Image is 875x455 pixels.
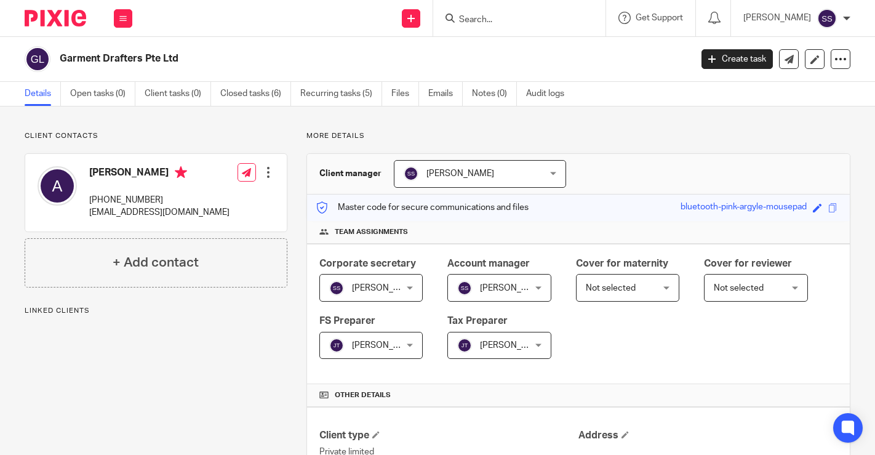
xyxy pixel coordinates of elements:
[526,82,573,106] a: Audit logs
[89,194,230,206] p: [PHONE_NUMBER]
[335,390,391,400] span: Other details
[25,306,287,316] p: Linked clients
[38,166,77,206] img: svg%3E
[586,284,636,292] span: Not selected
[25,82,61,106] a: Details
[458,15,569,26] input: Search
[89,166,230,182] h4: [PERSON_NAME]
[578,429,837,442] h4: Address
[428,82,463,106] a: Emails
[576,259,668,268] span: Cover for maternity
[457,281,472,296] img: svg%3E
[391,82,419,106] a: Files
[300,82,382,106] a: Recurring tasks (5)
[319,167,382,180] h3: Client manager
[70,82,135,106] a: Open tasks (0)
[447,316,508,326] span: Tax Preparer
[701,49,773,69] a: Create task
[316,201,529,214] p: Master code for secure communications and files
[25,46,50,72] img: svg%3E
[25,131,287,141] p: Client contacts
[175,166,187,179] i: Primary
[319,316,375,326] span: FS Preparer
[743,12,811,24] p: [PERSON_NAME]
[319,429,578,442] h4: Client type
[89,206,230,219] p: [EMAIL_ADDRESS][DOMAIN_NAME]
[704,259,792,268] span: Cover for reviewer
[817,9,837,28] img: svg%3E
[329,281,344,296] img: svg%3E
[60,52,558,65] h2: Garment Drafters Pte Ltd
[220,82,291,106] a: Closed tasks (6)
[472,82,517,106] a: Notes (0)
[335,227,408,237] span: Team assignments
[352,341,420,350] span: [PERSON_NAME]
[329,338,344,353] img: svg%3E
[145,82,211,106] a: Client tasks (0)
[457,338,472,353] img: svg%3E
[447,259,530,268] span: Account manager
[113,253,199,272] h4: + Add contact
[25,10,86,26] img: Pixie
[319,259,416,268] span: Corporate secretary
[404,166,418,181] img: svg%3E
[714,284,764,292] span: Not selected
[480,284,548,292] span: [PERSON_NAME]
[480,341,548,350] span: [PERSON_NAME]
[352,284,420,292] span: [PERSON_NAME]
[636,14,683,22] span: Get Support
[681,201,807,215] div: bluetooth-pink-argyle-mousepad
[426,169,494,178] span: [PERSON_NAME]
[306,131,850,141] p: More details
